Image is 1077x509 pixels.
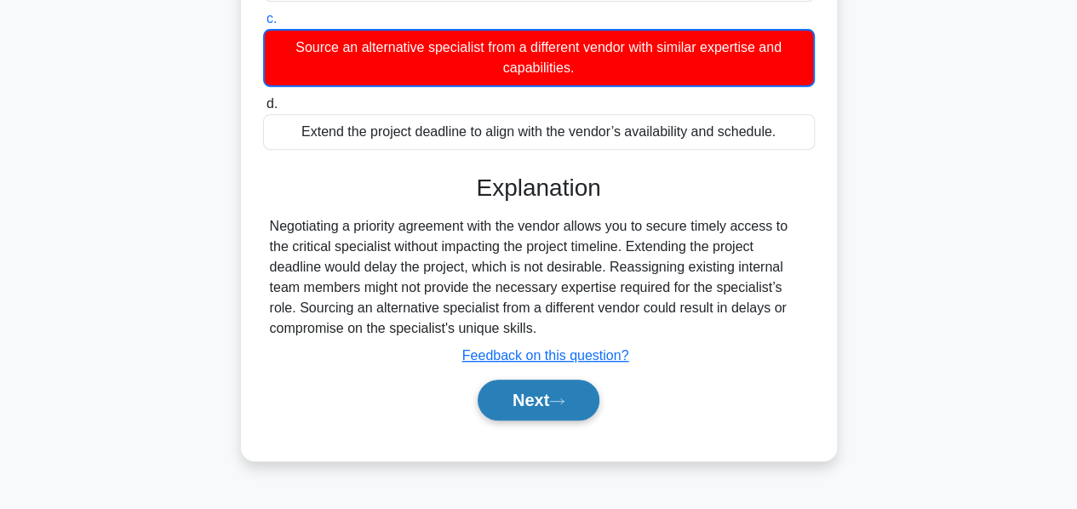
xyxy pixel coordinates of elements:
[266,96,278,111] span: d.
[273,174,805,203] h3: Explanation
[263,29,815,87] div: Source an alternative specialist from a different vendor with similar expertise and capabilities.
[263,114,815,150] div: Extend the project deadline to align with the vendor’s availability and schedule.
[478,380,599,420] button: Next
[462,348,629,363] a: Feedback on this question?
[270,216,808,339] div: Negotiating a priority agreement with the vendor allows you to secure timely access to the critic...
[266,11,277,26] span: c.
